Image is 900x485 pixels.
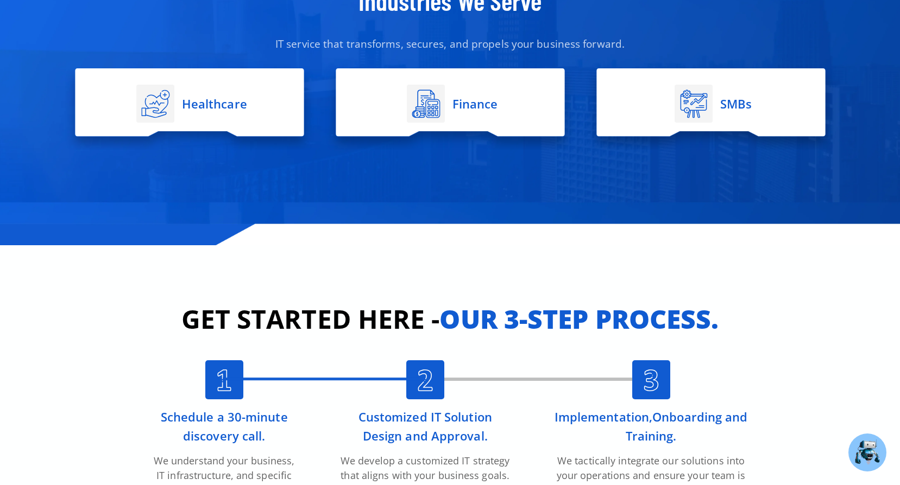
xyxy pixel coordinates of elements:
[130,299,771,339] h2: Get started here -
[450,98,498,109] span: Finance
[555,409,748,444] span: Implementation,Onboarding and Training.
[358,409,492,444] span: Customized IT Solution Design and Approval.
[223,378,425,381] img: Process divider
[339,454,511,483] p: We develop a customized IT strategy that aligns with your business goals.
[439,301,719,336] strong: Our 3-step process.
[179,98,247,109] span: Healthcare
[718,98,752,109] span: SMBs
[161,409,288,444] span: Schedule a 30-minute discovery call.
[59,36,841,52] p: IT service that transforms, secures, and propels your business forward.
